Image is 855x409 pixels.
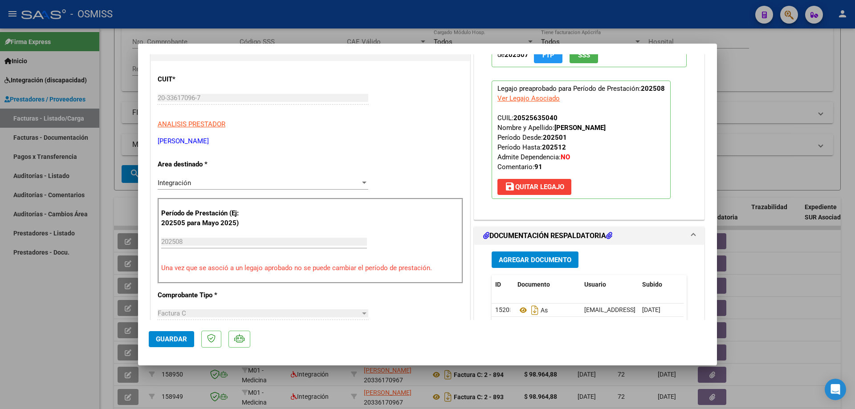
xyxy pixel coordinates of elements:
span: CUIL: Nombre y Apellido: Período Desde: Período Hasta: Admite Dependencia: [497,114,606,171]
button: Quitar Legajo [497,179,571,195]
span: ID [495,281,501,288]
strong: 202501 [543,134,567,142]
button: SSS [570,47,598,63]
span: [DATE] [642,306,660,313]
strong: 202512 [542,143,566,151]
datatable-header-cell: Subido [639,275,683,294]
span: 152057 [495,306,517,313]
button: Agregar Documento [492,251,578,268]
p: Area destinado * [158,159,249,170]
datatable-header-cell: Usuario [581,275,639,294]
span: Quitar Legajo [505,183,564,191]
i: Descargar documento [529,303,541,317]
strong: 202507 [505,51,529,59]
p: Legajo preaprobado para Período de Prestación: [492,81,671,199]
span: Usuario [584,281,606,288]
p: [PERSON_NAME] [158,136,463,146]
strong: 91 [534,163,542,171]
span: Subido [642,281,662,288]
span: FTP [542,51,554,59]
span: As [517,307,548,314]
p: Una vez que se asoció a un legajo aprobado no se puede cambiar el período de prestación. [161,263,460,273]
p: Período de Prestación (Ej: 202505 para Mayo 2025) [161,208,251,228]
span: Agregar Documento [499,256,571,264]
mat-expansion-panel-header: DOCUMENTACIÓN RESPALDATORIA [474,227,704,245]
button: FTP [534,47,562,63]
strong: [PERSON_NAME] [554,124,606,132]
h1: DOCUMENTACIÓN RESPALDATORIA [483,231,612,241]
span: SSS [578,51,590,59]
span: Comentario: [497,163,542,171]
span: Factura C [158,309,186,317]
div: Ver Legajo Asociado [497,93,560,103]
span: Integración [158,179,191,187]
strong: NO [561,153,570,161]
datatable-header-cell: ID [492,275,514,294]
p: Comprobante Tipo * [158,290,249,300]
span: Documento [517,281,550,288]
div: PREAPROBACIÓN PARA INTEGRACION [474,20,704,219]
div: 20525635040 [513,113,558,123]
strong: 202508 [641,85,665,93]
span: Guardar [156,335,187,343]
datatable-header-cell: Documento [514,275,581,294]
span: ANALISIS PRESTADOR [158,120,225,128]
datatable-header-cell: Acción [683,275,728,294]
button: Guardar [149,331,194,347]
mat-icon: save [505,181,515,192]
div: Open Intercom Messenger [825,379,846,400]
span: [EMAIL_ADDRESS][DOMAIN_NAME] - [PERSON_NAME] [584,306,735,313]
p: CUIT [158,74,249,85]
